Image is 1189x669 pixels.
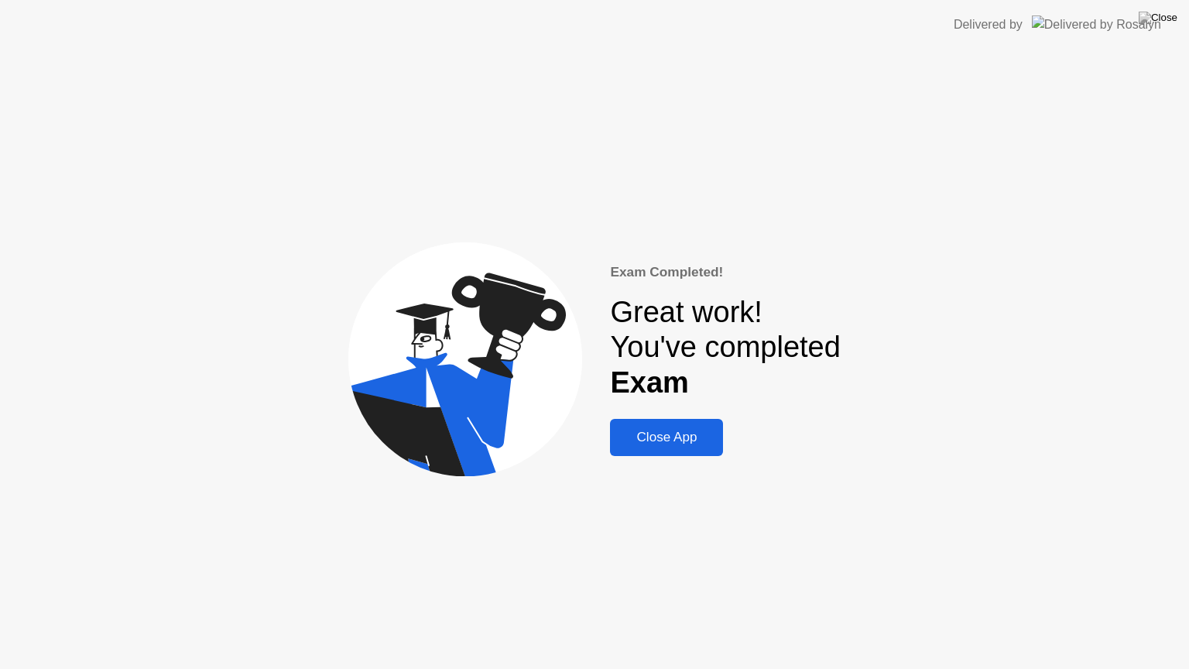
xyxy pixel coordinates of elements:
[610,262,840,283] div: Exam Completed!
[610,295,840,401] div: Great work! You've completed
[610,419,723,456] button: Close App
[954,15,1023,34] div: Delivered by
[1139,12,1177,24] img: Close
[1032,15,1161,33] img: Delivered by Rosalyn
[610,366,688,399] b: Exam
[615,430,718,445] div: Close App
